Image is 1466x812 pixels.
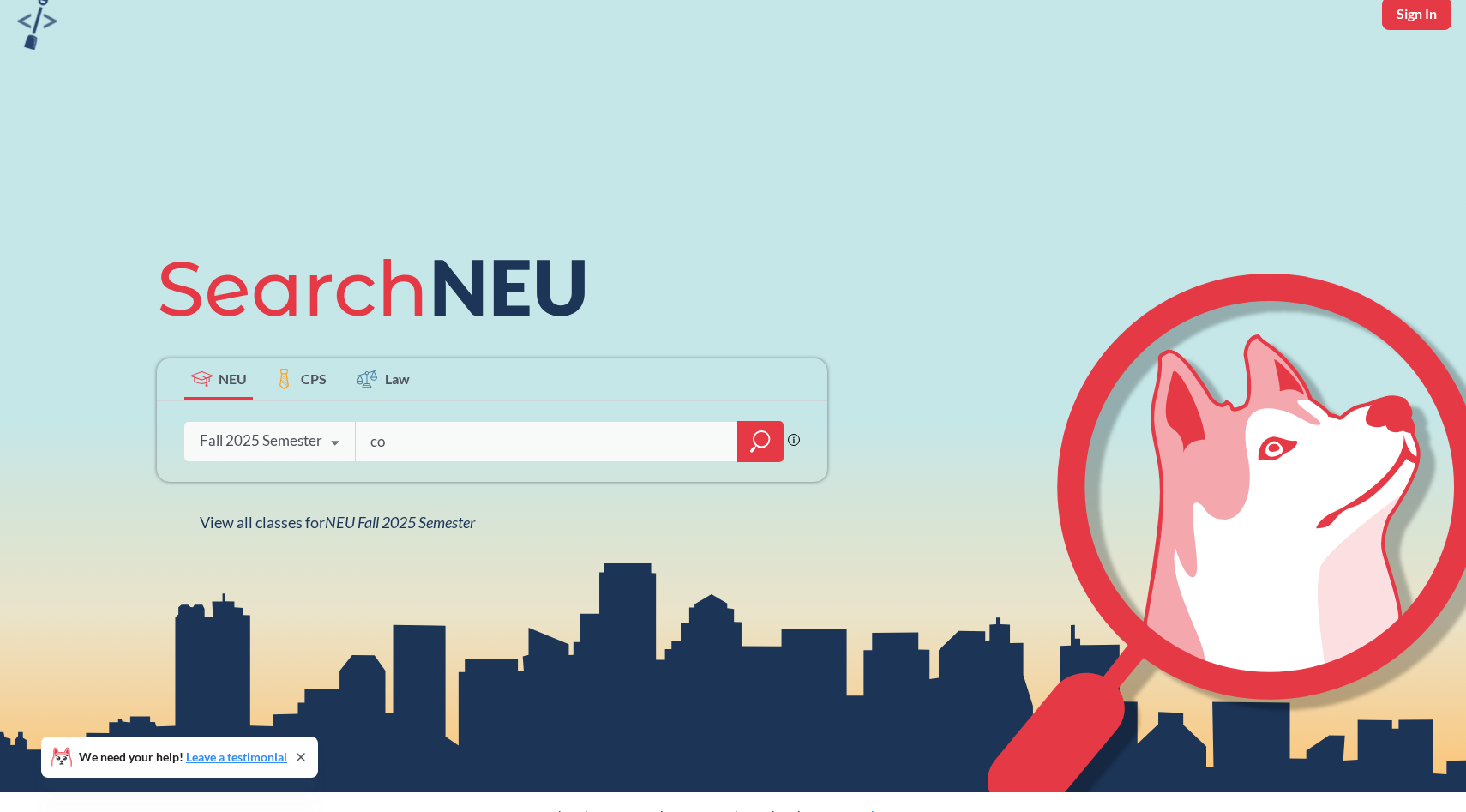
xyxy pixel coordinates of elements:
span: We need your help! [79,751,287,763]
span: NEU [219,369,247,388]
div: Fall 2025 Semester [200,431,322,450]
a: Leave a testimonial [186,749,287,764]
span: CPS [301,369,327,388]
span: View all classes for [200,513,475,532]
svg: magnifying glass [750,430,771,454]
input: Class, professor, course number, "phrase" [369,424,725,460]
span: Law [385,369,410,388]
span: NEU Fall 2025 Semester [325,513,475,532]
div: magnifying glass [737,421,784,462]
